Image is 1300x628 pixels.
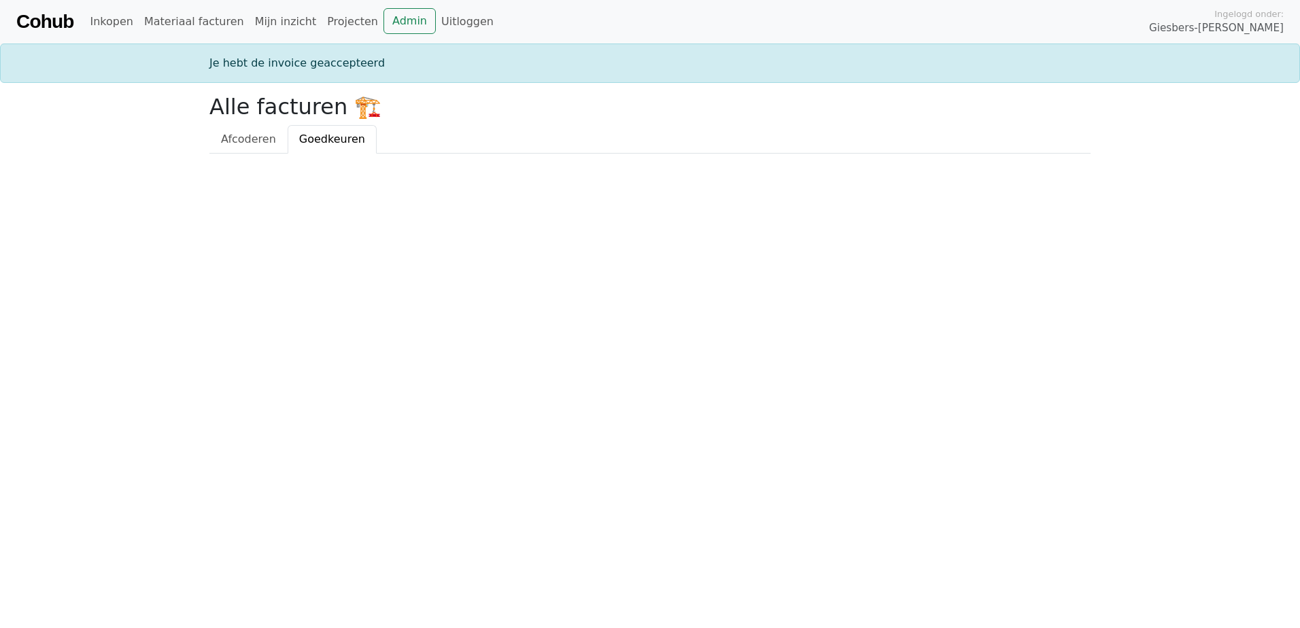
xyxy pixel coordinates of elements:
[209,125,288,154] a: Afcoderen
[299,133,365,145] span: Goedkeuren
[288,125,377,154] a: Goedkeuren
[1149,20,1284,36] span: Giesbers-[PERSON_NAME]
[139,8,250,35] a: Materiaal facturen
[383,8,436,34] a: Admin
[209,94,1091,120] h2: Alle facturen 🏗️
[221,133,276,145] span: Afcoderen
[84,8,138,35] a: Inkopen
[1214,7,1284,20] span: Ingelogd onder:
[201,55,1099,71] div: Je hebt de invoice geaccepteerd
[322,8,383,35] a: Projecten
[16,5,73,38] a: Cohub
[250,8,322,35] a: Mijn inzicht
[436,8,499,35] a: Uitloggen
